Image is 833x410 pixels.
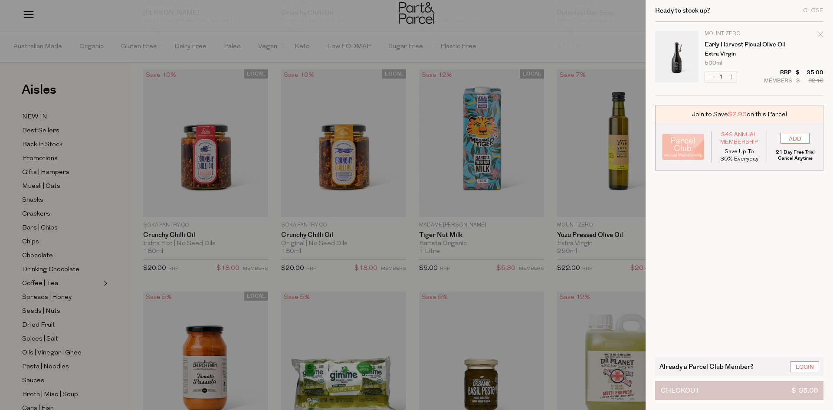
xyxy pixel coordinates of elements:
[655,105,823,123] div: Join to Save on this Parcel
[705,60,722,66] span: 500ml
[728,110,747,119] span: $2.90
[661,381,699,400] span: Checkout
[774,149,817,161] p: 21 Day Free Trial Cancel Anytime
[791,381,818,400] span: $ 35.00
[718,131,761,146] span: $49 Annual Membership
[659,361,754,371] span: Already a Parcel Club Member?
[655,381,823,400] button: Checkout$ 35.00
[705,51,772,57] p: Extra Virgin
[705,42,772,48] a: Early Harvest Picual Olive Oil
[718,148,761,163] p: Save Up To 30% Everyday
[655,7,710,14] h2: Ready to stock up?
[790,361,819,372] a: Login
[705,31,772,36] p: Mount Zero
[715,72,726,82] input: QTY Early Harvest Picual Olive Oil
[817,30,823,42] div: Remove Early Harvest Picual Olive Oil
[781,133,810,144] input: ADD
[803,8,823,13] div: Close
